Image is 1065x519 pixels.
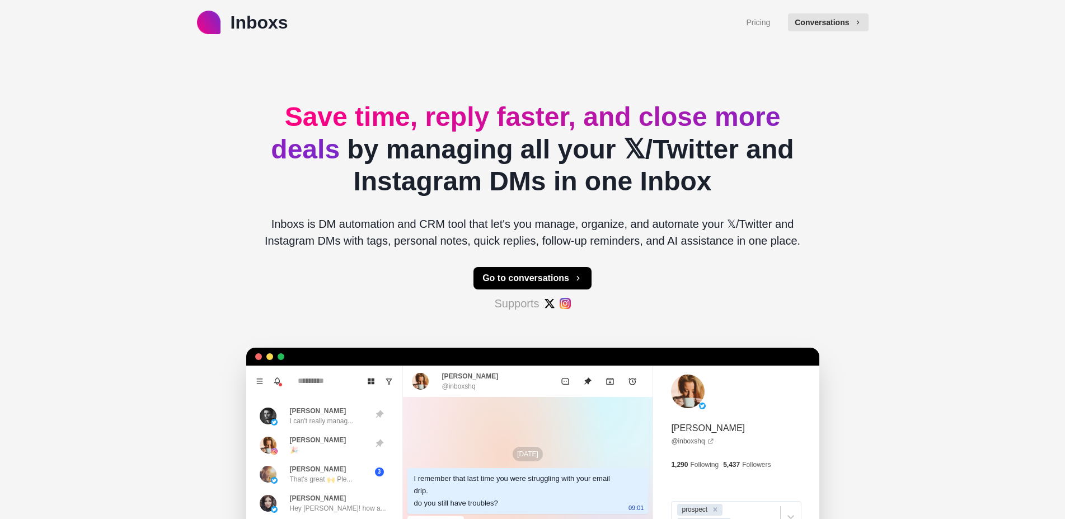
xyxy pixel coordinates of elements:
img: picture [271,419,278,426]
img: picture [271,448,278,455]
p: 🎉 [290,445,298,455]
div: I remember that last time you were struggling with your email drip. do you still have troubles? [414,473,624,509]
button: Archive [599,370,621,392]
img: picture [260,495,276,512]
p: [PERSON_NAME] [671,422,745,435]
p: Inboxs [231,9,288,36]
p: 5,437 [723,460,740,470]
img: picture [260,466,276,483]
p: [PERSON_NAME] [442,371,499,381]
span: 3 [375,467,384,476]
img: logo [197,11,220,34]
img: picture [260,437,276,453]
p: Following [690,460,719,470]
p: I can't really manag... [290,416,354,426]
button: Menu [251,372,269,390]
p: 09:01 [628,502,644,514]
button: Notifications [269,372,287,390]
button: Go to conversations [473,267,592,289]
img: picture [699,403,706,409]
button: Board View [362,372,380,390]
h2: by managing all your 𝕏/Twitter and Instagram DMs in one Inbox [255,101,810,198]
p: @inboxshq [442,381,476,391]
p: [PERSON_NAME] [290,406,346,416]
div: prospect [678,504,709,516]
div: Remove prospect [709,504,721,516]
button: Show unread conversations [380,372,398,390]
p: That's great 🙌 Ple... [290,474,353,484]
img: picture [412,373,429,390]
a: @inboxshq [671,436,714,446]
button: Add reminder [621,370,644,392]
p: [DATE] [513,447,543,461]
span: Save time, reply faster, and close more deals [271,102,780,164]
img: picture [271,477,278,484]
img: picture [271,506,278,513]
p: Supports [494,295,539,312]
a: Pricing [746,17,770,29]
p: [PERSON_NAME] [290,435,346,445]
p: Hey [PERSON_NAME]! how a... [290,503,386,513]
a: logoInboxs [197,9,288,36]
p: [PERSON_NAME] [290,464,346,474]
button: Mark as unread [554,370,576,392]
button: Conversations [788,13,868,31]
button: Unpin [576,370,599,392]
p: Inboxs is DM automation and CRM tool that let's you manage, organize, and automate your 𝕏/Twitter... [255,216,810,249]
img: picture [671,375,705,408]
p: Followers [742,460,771,470]
img: # [560,298,571,309]
p: [PERSON_NAME] [290,493,346,503]
img: # [544,298,555,309]
p: 1,290 [671,460,688,470]
img: picture [260,408,276,424]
